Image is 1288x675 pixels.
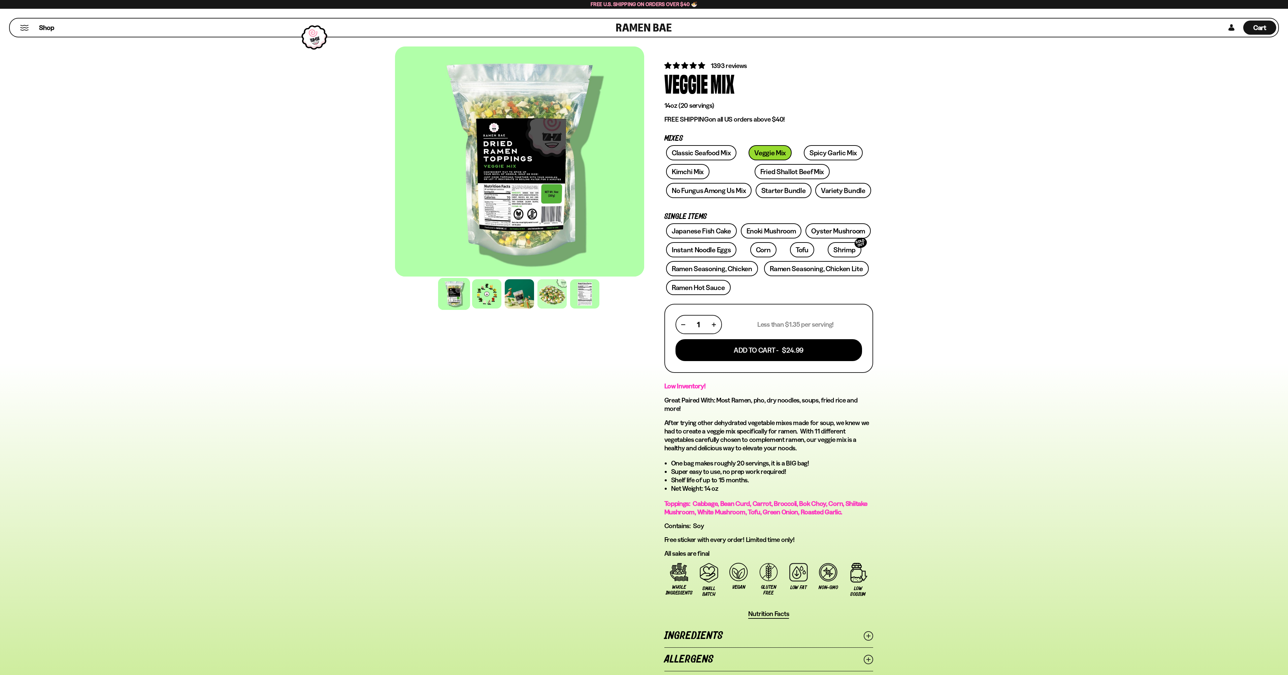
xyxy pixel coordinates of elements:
span: Free U.S. Shipping on Orders over $40 🍜 [591,1,697,7]
span: Nutrition Facts [748,610,789,618]
span: 1393 reviews [711,62,747,70]
a: Corn [750,242,777,257]
p: Mixes [664,135,873,142]
li: One bag makes roughly 20 servings, it is a BIG bag! [671,459,873,468]
a: Instant Noodle Eggs [666,242,736,257]
p: After trying other dehydrated vegetable mixes made for soup, we knew we had to create a veggie mi... [664,419,873,452]
p: All sales are final [664,549,873,558]
span: Gluten Free [757,584,780,596]
a: Japanese Fish Cake [666,223,737,238]
a: Classic Seafood Mix [666,145,736,160]
li: Net Weight: 14 oz [671,484,873,493]
div: SOLD OUT [853,236,868,250]
a: No Fungus Among Us Mix [666,183,752,198]
a: Enoki Mushroom [741,223,802,238]
h2: Great Paired With: Most Ramen, pho, dry noodles, soups, fried rice and more! [664,396,873,413]
a: ShrimpSOLD OUT [828,242,861,257]
div: Mix [711,70,734,96]
span: 1 [697,320,700,329]
p: Less than $1.35 per serving! [757,320,834,329]
strong: FREE SHIPPING [664,115,709,123]
a: Tofu [790,242,814,257]
span: Non-GMO [819,585,838,590]
a: Ingredients [664,624,873,647]
span: Contains: Soy [664,522,704,530]
span: Low Fat [790,585,806,590]
button: Add To Cart - $24.99 [675,339,862,361]
a: Starter Bundle [756,183,812,198]
li: Shelf life of up to 15 months. [671,476,873,484]
span: Free sticker with every order! Limited time only! [664,536,795,544]
a: Fried Shallot Beef Mix [755,164,830,179]
a: Ramen Seasoning, Chicken Lite [764,261,868,276]
p: Single Items [664,214,873,220]
div: Veggie [664,70,708,96]
li: Super easy to use, no prep work required! [671,468,873,476]
span: Shop [39,23,54,32]
a: Kimchi Mix [666,164,709,179]
button: Nutrition Facts [748,610,789,619]
a: Ramen Seasoning, Chicken [666,261,758,276]
a: Shop [39,21,54,35]
a: Oyster Mushroom [805,223,871,238]
span: 4.76 stars [664,61,706,70]
a: Ramen Hot Sauce [666,280,731,295]
span: Low Sodium [847,586,870,597]
span: Vegan [732,584,746,590]
p: on all US orders above $40! [664,115,873,124]
span: Toppings: Cabbage, Bean Curd, Carrot, Broccoli, Bok Choy, Corn, Shiitake Mushroom, White Mushroom... [664,500,867,516]
strong: Low Inventory! [664,382,706,390]
a: Variety Bundle [815,183,871,198]
span: Small Batch [697,586,721,597]
div: Cart [1243,19,1276,37]
button: Mobile Menu Trigger [20,25,29,31]
a: Allergens [664,648,873,671]
span: Whole Ingredients [666,584,693,596]
a: Spicy Garlic Mix [804,145,863,160]
span: Cart [1253,24,1266,32]
p: 14oz (20 servings) [664,101,873,110]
